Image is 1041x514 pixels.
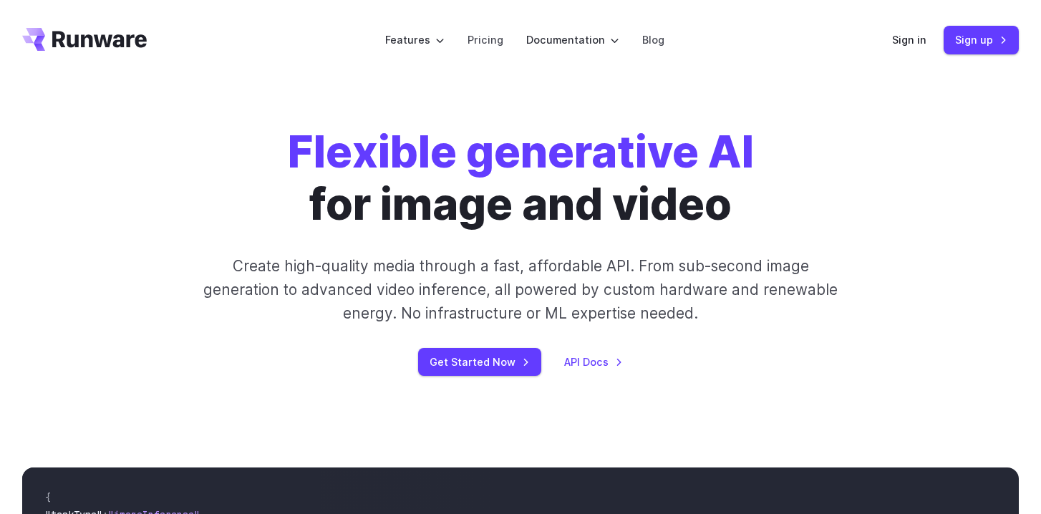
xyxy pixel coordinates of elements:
[526,31,619,48] label: Documentation
[22,28,147,51] a: Go to /
[288,126,754,231] h1: for image and video
[418,348,541,376] a: Get Started Now
[385,31,445,48] label: Features
[202,254,840,326] p: Create high-quality media through a fast, affordable API. From sub-second image generation to adv...
[288,125,754,178] strong: Flexible generative AI
[892,31,926,48] a: Sign in
[564,354,623,370] a: API Docs
[642,31,664,48] a: Blog
[468,31,503,48] a: Pricing
[944,26,1019,54] a: Sign up
[45,491,51,504] span: {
